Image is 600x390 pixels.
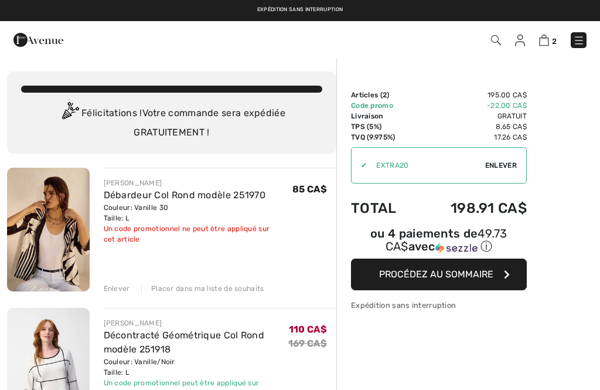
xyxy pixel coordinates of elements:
[351,121,417,132] td: TPS (5%)
[351,228,527,255] div: ou 4 paiements de avec
[485,160,517,171] span: Enlever
[288,338,327,349] s: 169 CA$
[13,28,63,52] img: 1ère Avenue
[104,202,293,223] div: Couleur: Vanille 30 Taille: L
[435,243,478,253] img: Sezzle
[351,100,417,111] td: Code promo
[104,223,293,245] div: Un code promotionnel ne peut être appliqué sur cet article
[141,283,264,294] div: Placer dans ma liste de souhaits
[7,168,90,291] img: Débardeur Col Rond modèle 251970
[351,188,417,228] td: Total
[351,259,527,290] button: Procédez au sommaire
[104,330,265,355] a: Décontracté Géométrique Col Rond modèle 251918
[104,189,266,201] a: Débardeur Col Rond modèle 251970
[292,184,327,195] span: 85 CA$
[539,35,549,46] img: Panier d'achat
[367,148,485,183] input: Code promo
[21,102,322,140] div: Félicitations ! Votre commande sera expédiée GRATUITEMENT !
[351,132,417,143] td: TVQ (9.975%)
[379,269,493,280] span: Procédez au sommaire
[104,283,130,294] div: Enlever
[351,90,417,100] td: Articles ( )
[417,111,527,121] td: Gratuit
[352,160,367,171] div: ✔
[417,132,527,143] td: 17.26 CA$
[104,318,288,328] div: [PERSON_NAME]
[573,35,585,46] img: Menu
[104,357,288,378] div: Couleur: Vanille/Noir Taille: L
[552,37,557,46] span: 2
[491,35,501,45] img: Recherche
[417,188,527,228] td: 198.91 CA$
[351,228,527,259] div: ou 4 paiements de49.73 CA$avecSezzle Cliquez pour en savoir plus sur Sezzle
[417,90,527,100] td: 195.00 CA$
[417,121,527,132] td: 8.65 CA$
[383,91,387,99] span: 2
[351,300,527,311] div: Expédition sans interruption
[386,226,507,253] span: 49.73 CA$
[13,33,63,45] a: 1ère Avenue
[351,111,417,121] td: Livraison
[417,100,527,111] td: -22.00 CA$
[58,102,81,126] img: Congratulation2.svg
[104,178,293,188] div: [PERSON_NAME]
[539,33,557,47] a: 2
[515,35,525,46] img: Mes infos
[289,324,327,335] span: 110 CA$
